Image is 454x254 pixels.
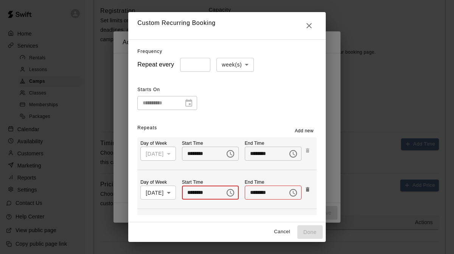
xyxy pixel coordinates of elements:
button: Choose time, selected time is 6:30 PM [223,146,238,161]
p: End Time [245,140,302,147]
button: Cancel [270,226,294,238]
p: Start Time [182,140,239,147]
div: week(s) [216,58,254,72]
span: Frequency [137,49,162,54]
button: Close [302,18,317,33]
button: Add new [292,125,317,137]
div: [DATE] [140,186,176,200]
span: Repeats [137,125,157,130]
button: Choose time [286,185,301,200]
p: End Time [245,179,302,186]
h6: Repeat every [137,59,174,70]
button: Choose time [223,185,238,200]
p: Start Time [182,179,239,186]
button: Remove [302,183,314,195]
div: [DATE] [140,147,176,161]
p: Day of Week [140,179,176,186]
button: Choose time, selected time is 8:00 PM [286,146,301,161]
span: Add new [295,127,314,135]
h2: Custom Recurring Booking [128,12,325,39]
span: Starts On [137,84,197,96]
p: Day of Week [140,140,176,147]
